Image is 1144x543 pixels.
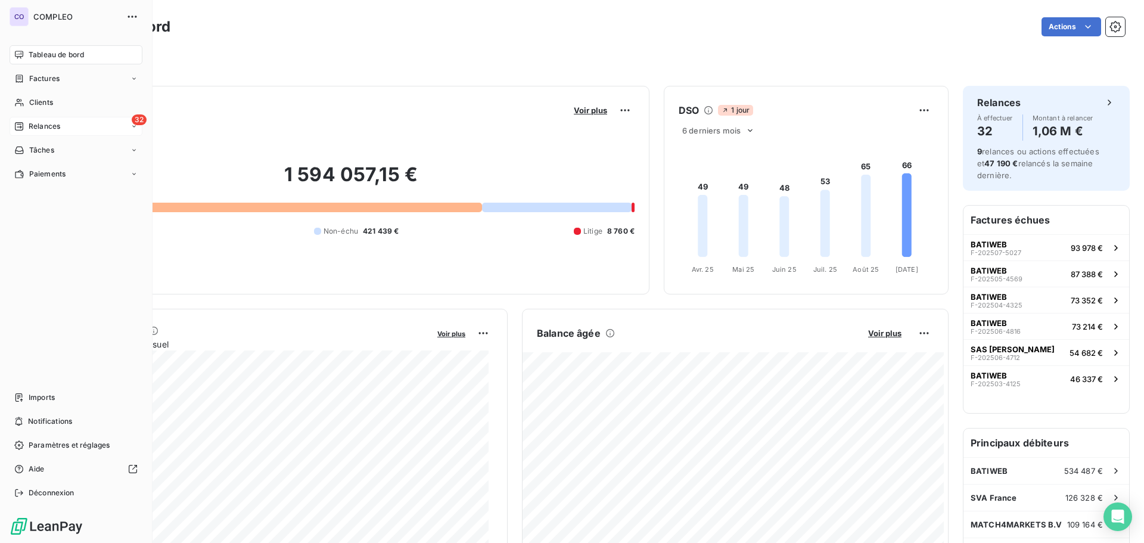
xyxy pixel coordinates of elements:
[10,7,29,26] div: CO
[1072,322,1103,331] span: 73 214 €
[971,345,1055,354] span: SAS [PERSON_NAME]
[813,265,837,274] tspan: Juil. 25
[971,380,1021,387] span: F-202503-4125
[971,292,1007,302] span: BATIWEB
[29,121,60,132] span: Relances
[1067,520,1103,529] span: 109 164 €
[132,114,147,125] span: 32
[971,328,1021,335] span: F-202506-4816
[984,159,1018,168] span: 47 190 €
[971,275,1022,283] span: F-202505-4569
[963,206,1129,234] h6: Factures échues
[1071,243,1103,253] span: 93 978 €
[977,147,982,156] span: 9
[574,106,607,115] span: Voir plus
[10,460,142,479] a: Aide
[29,97,53,108] span: Clients
[363,226,399,237] span: 421 439 €
[437,330,465,338] span: Voir plus
[963,313,1129,339] button: BATIWEBF-202506-481673 214 €
[963,287,1129,313] button: BATIWEBF-202504-432573 352 €
[29,145,54,156] span: Tâches
[971,240,1007,249] span: BATIWEB
[29,49,84,60] span: Tableau de bord
[1065,493,1103,502] span: 126 328 €
[692,265,714,274] tspan: Avr. 25
[28,416,72,427] span: Notifications
[29,464,45,474] span: Aide
[67,338,429,350] span: Chiffre d'affaires mensuel
[67,163,635,198] h2: 1 594 057,15 €
[971,249,1021,256] span: F-202507-5027
[1033,122,1093,141] h4: 1,06 M €
[868,328,901,338] span: Voir plus
[963,260,1129,287] button: BATIWEBF-202505-456987 388 €
[971,493,1017,502] span: SVA France
[1042,17,1101,36] button: Actions
[977,147,1099,180] span: relances ou actions effectuées et relancés la semaine dernière.
[33,12,119,21] span: COMPLEO
[29,73,60,84] span: Factures
[772,265,797,274] tspan: Juin 25
[971,371,1007,380] span: BATIWEB
[865,328,905,339] button: Voir plus
[1033,114,1093,122] span: Montant à relancer
[971,354,1020,361] span: F-202506-4712
[971,266,1007,275] span: BATIWEB
[607,226,635,237] span: 8 760 €
[853,265,879,274] tspan: Août 25
[896,265,918,274] tspan: [DATE]
[1071,296,1103,305] span: 73 352 €
[963,365,1129,392] button: BATIWEBF-202503-412546 337 €
[971,466,1008,476] span: BATIWEB
[977,114,1013,122] span: À effectuer
[1064,466,1103,476] span: 534 487 €
[29,488,74,498] span: Déconnexion
[682,126,741,135] span: 6 derniers mois
[963,234,1129,260] button: BATIWEBF-202507-502793 978 €
[324,226,358,237] span: Non-échu
[971,318,1007,328] span: BATIWEB
[732,265,754,274] tspan: Mai 25
[583,226,602,237] span: Litige
[679,103,699,117] h6: DSO
[570,105,611,116] button: Voir plus
[1070,374,1103,384] span: 46 337 €
[434,328,469,339] button: Voir plus
[537,326,601,340] h6: Balance âgée
[963,429,1129,457] h6: Principaux débiteurs
[718,105,753,116] span: 1 jour
[963,339,1129,365] button: SAS [PERSON_NAME]F-202506-471254 682 €
[971,302,1022,309] span: F-202504-4325
[971,520,1062,529] span: MATCH4MARKETS B.V
[10,517,83,536] img: Logo LeanPay
[29,169,66,179] span: Paiements
[1071,269,1103,279] span: 87 388 €
[29,440,110,451] span: Paramètres et réglages
[977,95,1021,110] h6: Relances
[977,122,1013,141] h4: 32
[1070,348,1103,358] span: 54 682 €
[29,392,55,403] span: Imports
[1103,502,1132,531] div: Open Intercom Messenger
